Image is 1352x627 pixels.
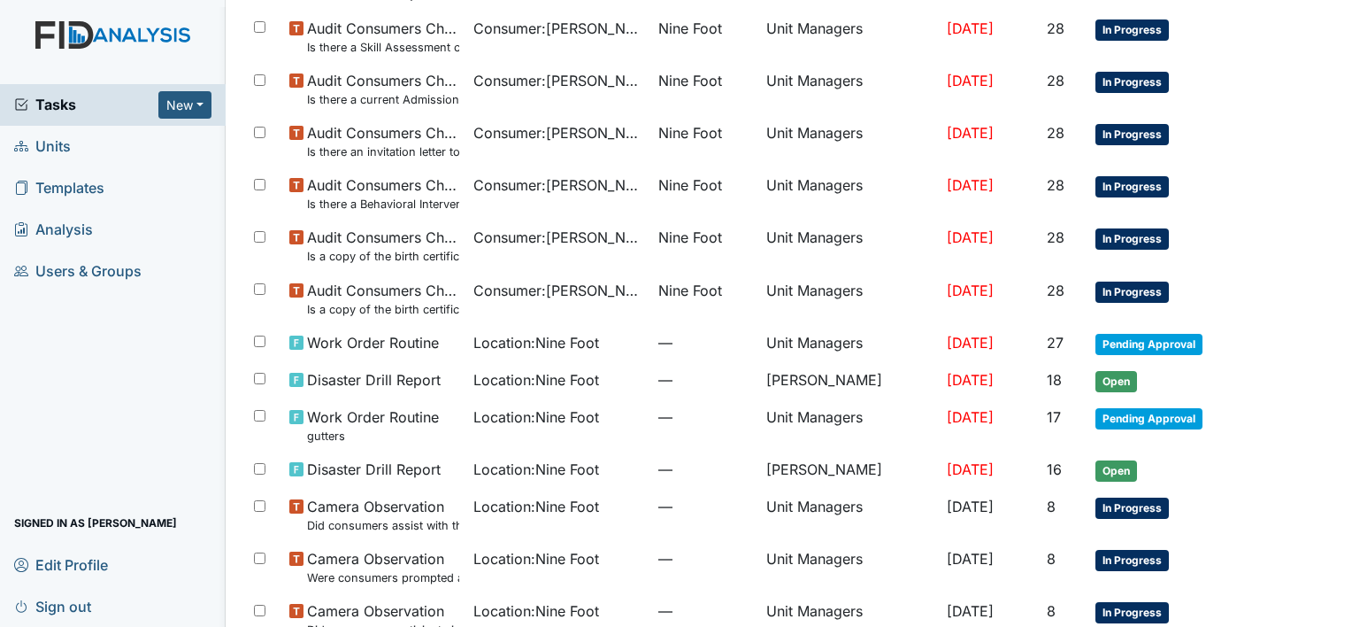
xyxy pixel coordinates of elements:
[473,496,599,517] span: Location : Nine Foot
[1047,282,1064,299] span: 28
[1095,19,1169,41] span: In Progress
[14,94,158,115] a: Tasks
[947,334,994,352] span: [DATE]
[947,72,994,89] span: [DATE]
[658,459,752,480] span: —
[947,408,994,426] span: [DATE]
[307,248,459,265] small: Is a copy of the birth certificate found in the file?
[473,174,643,196] span: Consumer : [PERSON_NAME]
[473,406,599,428] span: Location : Nine Foot
[759,273,940,325] td: Unit Managers
[473,227,643,248] span: Consumer : [PERSON_NAME]
[307,174,459,213] span: Audit Consumers Charts Is there a Behavioral Intervention Program Approval/Consent for every 6 mo...
[1047,228,1064,246] span: 28
[1047,371,1062,389] span: 18
[307,122,459,160] span: Audit Consumers Charts Is there an invitation letter to Parent/Guardian for current years team me...
[307,459,441,480] span: Disaster Drill Report
[947,19,994,37] span: [DATE]
[473,332,599,353] span: Location : Nine Foot
[947,602,994,620] span: [DATE]
[947,371,994,389] span: [DATE]
[1095,602,1169,623] span: In Progress
[14,258,142,285] span: Users & Groups
[658,496,752,517] span: —
[759,115,940,167] td: Unit Managers
[1047,124,1064,142] span: 28
[1095,282,1169,303] span: In Progress
[1047,176,1064,194] span: 28
[1047,72,1064,89] span: 28
[307,143,459,160] small: Is there an invitation letter to Parent/Guardian for current years team meetings in T-Logs (Therap)?
[307,428,439,445] small: gutters
[759,63,940,115] td: Unit Managers
[307,332,439,353] span: Work Order Routine
[473,70,643,91] span: Consumer : [PERSON_NAME]
[1095,461,1137,482] span: Open
[759,452,940,489] td: [PERSON_NAME]
[1095,124,1169,145] span: In Progress
[658,406,752,428] span: —
[759,541,940,593] td: Unit Managers
[14,509,177,537] span: Signed in as [PERSON_NAME]
[759,399,940,452] td: Unit Managers
[307,406,439,445] span: Work Order Routine gutters
[658,227,722,248] span: Nine Foot
[307,280,459,318] span: Audit Consumers Charts Is a copy of the birth certificate found in the file?
[307,369,441,391] span: Disaster Drill Report
[658,600,752,622] span: —
[658,332,752,353] span: —
[658,369,752,391] span: —
[947,498,994,515] span: [DATE]
[947,124,994,142] span: [DATE]
[658,122,722,143] span: Nine Foot
[14,592,91,620] span: Sign out
[759,11,940,63] td: Unit Managers
[658,548,752,569] span: —
[307,227,459,265] span: Audit Consumers Charts Is a copy of the birth certificate found in the file?
[947,176,994,194] span: [DATE]
[1095,371,1137,392] span: Open
[759,220,940,272] td: Unit Managers
[473,459,599,480] span: Location : Nine Foot
[1047,19,1064,37] span: 28
[307,517,459,534] small: Did consumers assist with the clean up?
[658,174,722,196] span: Nine Foot
[307,196,459,213] small: Is there a Behavioral Intervention Program Approval/Consent for every 6 months?
[1047,461,1062,478] span: 16
[473,18,643,39] span: Consumer : [PERSON_NAME]
[1095,334,1202,355] span: Pending Approval
[1047,408,1061,426] span: 17
[1095,176,1169,197] span: In Progress
[947,550,994,568] span: [DATE]
[1047,602,1056,620] span: 8
[473,122,643,143] span: Consumer : [PERSON_NAME]
[947,282,994,299] span: [DATE]
[307,91,459,108] small: Is there a current Admission Agreement ([DATE])?
[759,167,940,220] td: Unit Managers
[307,301,459,318] small: Is a copy of the birth certificate found in the file?
[759,489,940,541] td: Unit Managers
[307,548,459,586] span: Camera Observation Were consumers prompted and/or assisted with washing their hands for meal prep?
[473,548,599,569] span: Location : Nine Foot
[1047,498,1056,515] span: 8
[947,461,994,478] span: [DATE]
[473,600,599,622] span: Location : Nine Foot
[473,280,643,301] span: Consumer : [PERSON_NAME]
[307,39,459,56] small: Is there a Skill Assessment completed and updated yearly (no more than one year old)
[14,174,104,202] span: Templates
[14,133,71,160] span: Units
[1095,498,1169,519] span: In Progress
[307,569,459,586] small: Were consumers prompted and/or assisted with washing their hands for meal prep?
[1095,550,1169,571] span: In Progress
[14,216,93,244] span: Analysis
[759,362,940,399] td: [PERSON_NAME]
[658,18,722,39] span: Nine Foot
[1047,334,1064,352] span: 27
[307,18,459,56] span: Audit Consumers Charts Is there a Skill Assessment completed and updated yearly (no more than one...
[158,91,211,119] button: New
[1095,72,1169,93] span: In Progress
[658,70,722,91] span: Nine Foot
[473,369,599,391] span: Location : Nine Foot
[1095,408,1202,430] span: Pending Approval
